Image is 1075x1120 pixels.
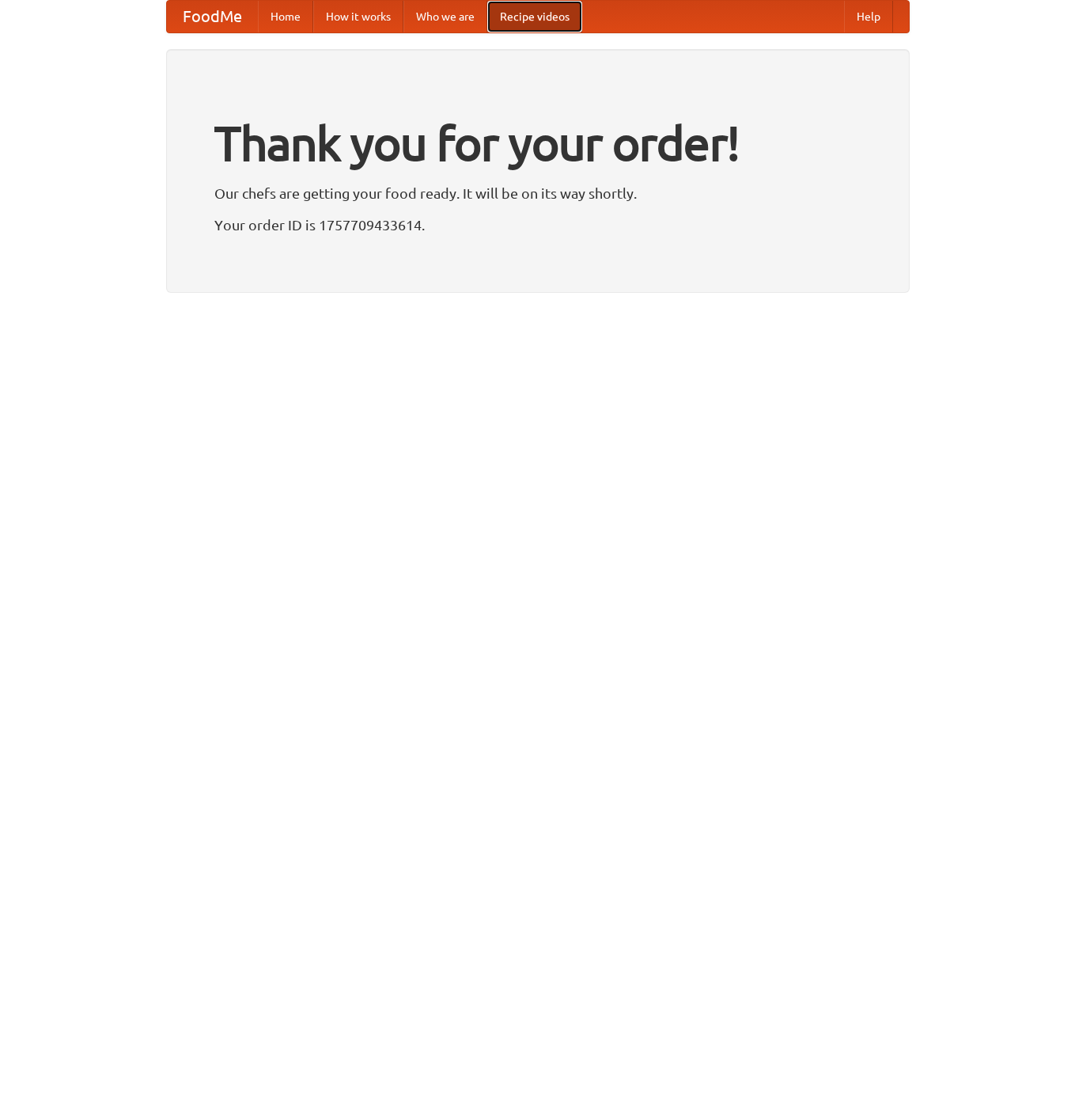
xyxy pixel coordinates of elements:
[214,105,861,181] h1: Thank you for your order!
[403,1,487,32] a: Who we are
[487,1,582,32] a: Recipe videos
[258,1,313,32] a: Home
[844,1,893,32] a: Help
[214,181,861,205] p: Our chefs are getting your food ready. It will be on its way shortly.
[214,213,861,237] p: Your order ID is 1757709433614.
[167,1,258,32] a: FoodMe
[313,1,403,32] a: How it works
